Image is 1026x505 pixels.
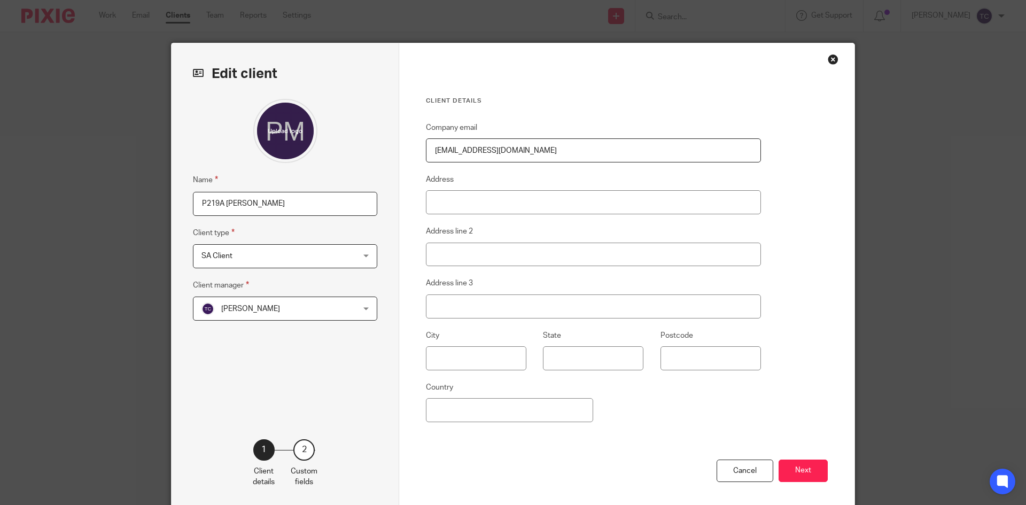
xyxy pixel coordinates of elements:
div: 2 [293,439,315,461]
div: Cancel [717,460,773,483]
label: Address line 2 [426,226,473,237]
div: Close this dialog window [828,54,838,65]
label: Client manager [193,279,249,291]
div: 1 [253,439,275,461]
p: Client details [253,466,275,488]
label: Name [193,174,218,186]
label: Client type [193,227,235,239]
label: Country [426,382,453,393]
label: Company email [426,122,477,133]
button: Next [779,460,828,483]
h3: Client details [426,97,761,105]
label: City [426,330,439,341]
p: Custom fields [291,466,317,488]
label: Postcode [660,330,693,341]
span: [PERSON_NAME] [221,305,280,313]
h2: Edit client [193,65,377,83]
label: State [543,330,561,341]
label: Address line 3 [426,278,473,289]
label: Address [426,174,454,185]
span: SA Client [201,252,232,260]
img: svg%3E [201,302,214,315]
